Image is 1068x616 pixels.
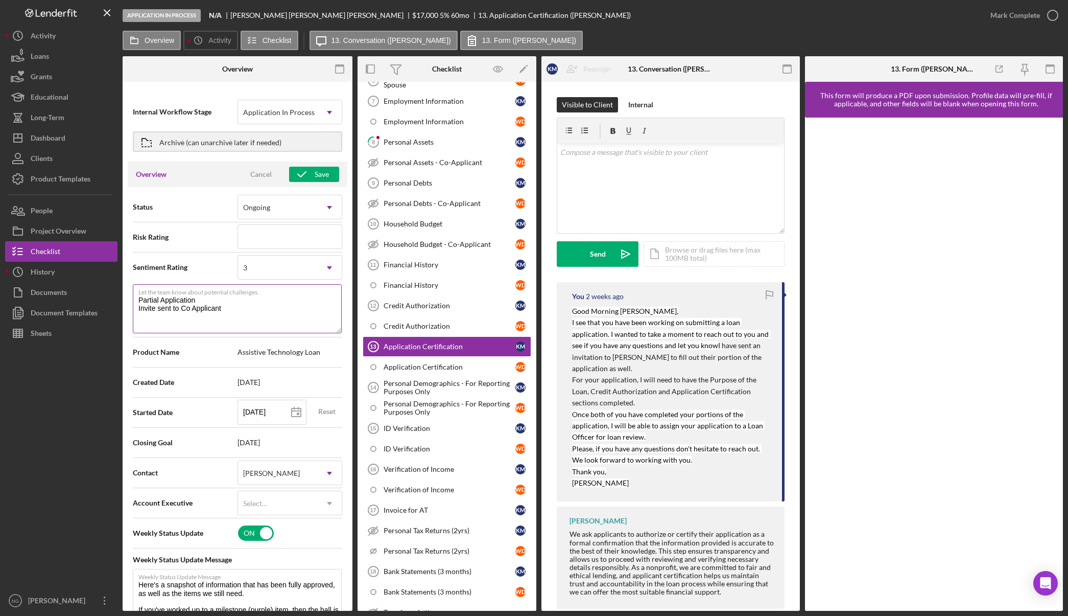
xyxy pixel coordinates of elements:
div: 5 % [440,11,449,19]
div: W D [515,321,526,331]
span: Weekly Status Update Message [133,555,342,565]
div: You [572,292,584,301]
div: Household Budget - Co-Applicant [384,240,515,248]
div: 60 mo [451,11,469,19]
div: Household Budget [384,220,515,228]
time: 2025-09-08 16:30 [586,292,624,301]
div: W D [515,362,526,372]
a: Personal Tax Returns (2yrs)WD [363,541,531,561]
a: Financial HistoryWD [363,275,531,295]
div: Save [315,167,329,182]
div: Personal Assets [384,138,515,146]
p: I have sent an invitation to [PERSON_NAME] to fill out their portion of the application as well. [572,317,772,374]
div: Application Certification [384,343,515,351]
div: Personal Demographics - For Reporting Purposes Only [384,379,515,396]
tspan: 17 [370,507,376,513]
div: K m [515,526,526,536]
div: [PERSON_NAME] [26,590,92,613]
div: Checklist [432,65,462,73]
div: Overview [222,65,253,73]
a: Personal Debts - Co-ApplicantWD [363,193,531,214]
a: 13Application CertificationKm [363,336,531,357]
div: W D [515,587,526,597]
div: Financial History [384,281,515,289]
button: Reset [312,404,342,419]
tspan: 7 [372,98,375,104]
span: Created Date [133,377,238,387]
a: 11Financial HistoryKm [363,255,531,275]
span: [DATE] [238,378,342,386]
label: Weekly Status Update Message [138,569,342,581]
button: Mark Complete [980,5,1063,26]
tspan: 10 [370,221,376,227]
span: $17,000 [412,11,438,19]
div: This form will produce a PDF upon submission. Profile data will pre-fill, if applicable, and othe... [810,92,1063,108]
div: W D [515,239,526,249]
b: N/A [209,11,222,19]
div: Financial History [384,261,515,269]
a: Verification of IncomeWD [363,480,531,500]
div: W D [515,157,526,168]
tspan: 15 [370,425,376,431]
a: 10Household BudgetKm [363,214,531,234]
mark: I see that you have been working on submitting a loan application. I wanted to take a moment to r... [572,318,770,350]
button: Archive (can unarchive later if needed) [133,131,342,152]
span: Risk Rating [133,232,238,242]
button: Activity [183,31,238,50]
a: Household Budget - Co-ApplicantWD [363,234,531,255]
a: 17Invoice for ATKm [363,500,531,520]
button: Cancel [235,167,287,182]
div: K m [515,137,526,147]
div: K m [515,566,526,577]
tspan: 12 [370,303,376,309]
span: Sentiment Rating [133,262,238,272]
button: 13. Form ([PERSON_NAME]) [460,31,583,50]
div: Credit Authorization [384,302,515,310]
label: Checklist [263,36,292,44]
textarea: Partial Application Invite sent to Co Applicant [133,284,342,333]
div: 13. Form ([PERSON_NAME]) [891,65,977,73]
button: Checklist [241,31,298,50]
label: 13. Form ([PERSON_NAME]) [482,36,576,44]
button: Save [289,167,339,182]
label: Let the team know about potential challenges. [138,285,342,296]
a: 9Personal DebtsKm [363,173,531,193]
div: Personal Debts [384,179,515,187]
div: K m [515,341,526,352]
mark: Once both of you have completed your portions of the application, I will be able to assign your a... [572,410,765,442]
a: Personal Demographics - For Reporting Purposes OnlyWD [363,398,531,418]
tspan: 11 [370,262,376,268]
span: Status [133,202,238,212]
span: Weekly Status Update [133,528,238,538]
span: Started Date [133,407,238,418]
label: 13. Conversation ([PERSON_NAME]) [331,36,451,44]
